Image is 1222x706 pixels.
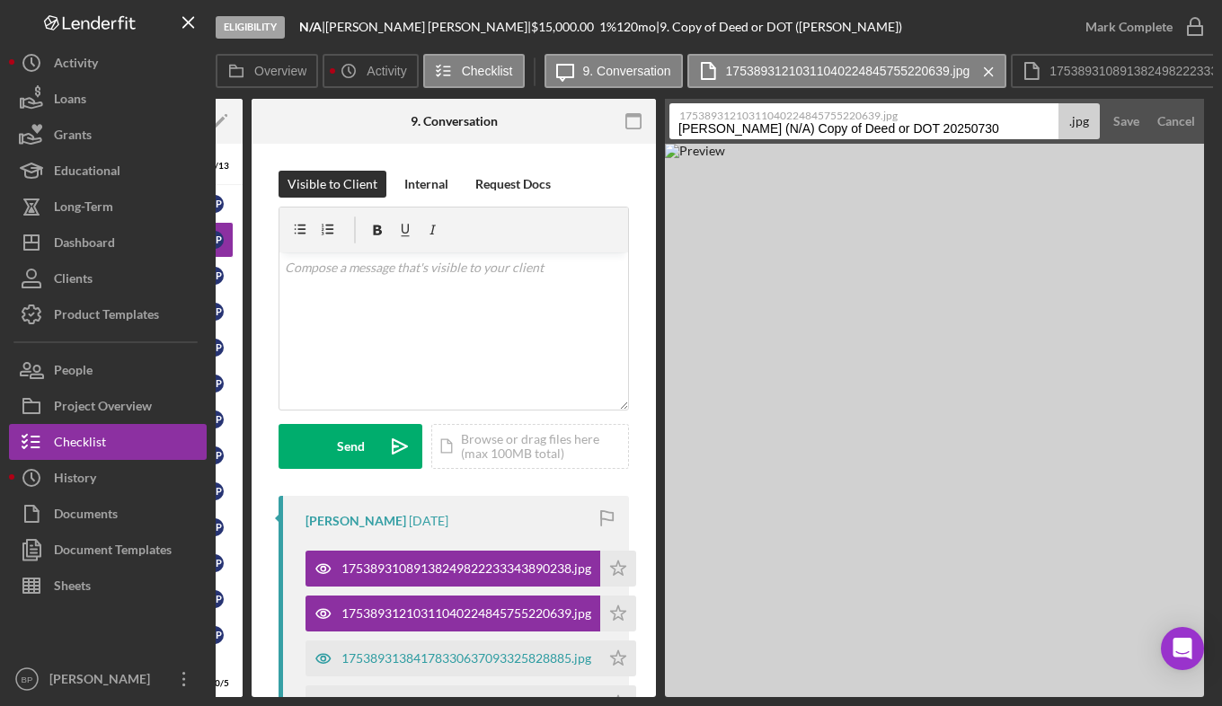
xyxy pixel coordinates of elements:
button: Documents [9,496,207,532]
div: Project Overview [54,388,152,428]
div: Product Templates [54,296,159,337]
div: Dashboard [54,225,115,265]
div: Request Docs [475,171,551,198]
button: Product Templates [9,296,207,332]
div: | [299,20,325,34]
button: Send [279,424,422,469]
div: Grants [54,117,92,157]
label: 17538931210311040224845755220639.jpg [726,64,970,78]
button: Clients [9,260,207,296]
div: Send [337,424,365,469]
div: Loans [54,81,86,121]
button: Activity [323,54,418,88]
label: 17538931210311040224845755220639.jpg [679,104,1056,122]
button: Internal [395,171,457,198]
button: Mark Complete [1067,9,1213,45]
div: Documents [54,496,118,536]
div: 1 % [599,20,616,34]
button: Checklist [423,54,525,88]
div: Mark Complete [1085,9,1173,45]
b: N/A [299,19,322,34]
label: Checklist [462,64,513,78]
button: Request Docs [466,171,560,198]
button: Grants [9,117,207,153]
button: Long-Term [9,189,207,225]
text: BP [22,675,33,684]
label: 9. Conversation [583,64,671,78]
div: [PERSON_NAME] [45,661,162,702]
div: 17538931384178330637093325828885.jpg [341,651,591,666]
button: BP[PERSON_NAME] [9,661,207,697]
div: 9. Conversation [411,114,498,128]
div: | 9. Copy of Deed or DOT ([PERSON_NAME]) [656,20,902,34]
button: 9. Conversation [545,54,683,88]
button: Project Overview [9,388,207,424]
button: 17538931384178330637093325828885.jpg [305,640,636,676]
button: Overview [216,54,318,88]
div: 17538931210311040224845755220639.jpg [341,606,591,621]
div: Internal [404,171,448,198]
div: Eligibility [216,16,285,39]
button: Educational [9,153,207,189]
div: Clients [54,260,93,301]
button: 17538931210311040224845755220639.jpg [687,54,1007,88]
label: Overview [254,64,306,78]
img: Preview [665,144,1204,697]
button: Activity [9,45,207,81]
button: Sheets [9,568,207,604]
button: Checklist [9,424,207,460]
div: Visible to Client [288,171,377,198]
div: [PERSON_NAME] [PERSON_NAME] | [325,20,531,34]
div: $15,000.00 [531,20,599,34]
div: History [54,460,96,500]
div: Document Templates [54,532,172,572]
button: 17538931089138249822233343890238.jpg [305,551,636,587]
div: Checklist [54,424,106,464]
button: History [9,460,207,496]
div: People [54,352,93,393]
div: Sheets [54,568,91,608]
button: Document Templates [9,532,207,568]
button: Visible to Client [279,171,386,198]
label: Activity [367,64,406,78]
div: Educational [54,153,120,193]
button: Dashboard [9,225,207,260]
div: Long-Term [54,189,113,229]
div: Activity [54,45,98,85]
button: Loans [9,81,207,117]
div: 120 mo [616,20,656,34]
button: 17538931210311040224845755220639.jpg [305,596,636,631]
time: 2025-07-30 16:33 [409,514,448,528]
div: [PERSON_NAME] [305,514,406,528]
div: 17538931089138249822233343890238.jpg [341,561,591,576]
div: Open Intercom Messenger [1161,627,1204,670]
button: People [9,352,207,388]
